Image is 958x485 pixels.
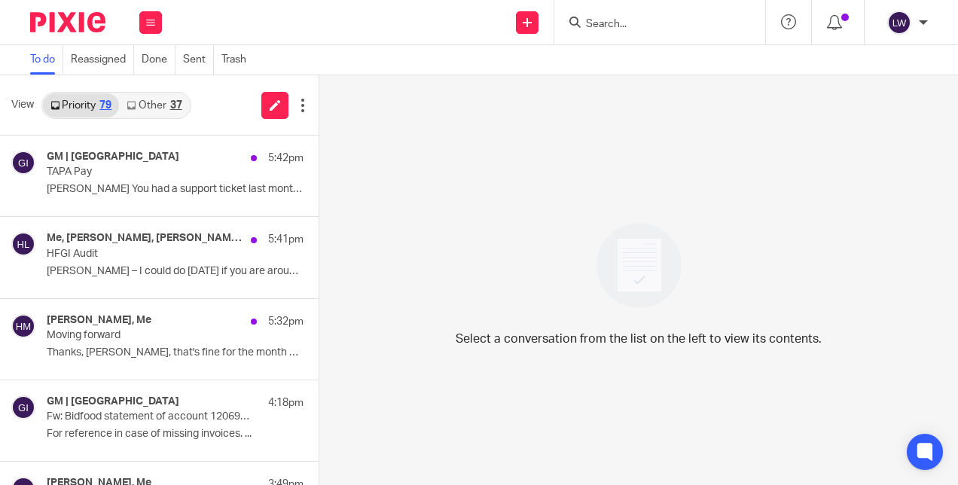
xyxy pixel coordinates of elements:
[47,428,304,441] p: For reference in case of missing invoices. ...
[47,329,252,342] p: Moving forward
[170,100,182,111] div: 37
[584,18,720,32] input: Search
[47,248,252,261] p: HFGI Audit
[11,395,35,419] img: svg%3E
[11,97,34,113] span: View
[47,314,151,327] h4: [PERSON_NAME], Me
[221,45,254,75] a: Trash
[47,410,252,423] p: Fw: Bidfood statement of account 12069828 - Lochranza Community inn Ltd
[30,45,63,75] a: To do
[183,45,214,75] a: Sent
[47,395,179,408] h4: GM | [GEOGRAPHIC_DATA]
[30,12,105,32] img: Pixie
[47,232,243,245] h4: Me, [PERSON_NAME], [PERSON_NAME], [PERSON_NAME], [PERSON_NAME], [PERSON_NAME], [PERSON_NAME], [PE...
[142,45,175,75] a: Done
[47,166,252,178] p: TAPA Pay
[43,93,119,117] a: Priority79
[11,314,35,338] img: svg%3E
[268,151,304,166] p: 5:42pm
[456,330,822,348] p: Select a conversation from the list on the left to view its contents.
[268,314,304,329] p: 5:32pm
[887,11,911,35] img: svg%3E
[587,213,691,318] img: image
[11,151,35,175] img: svg%3E
[47,151,179,163] h4: GM | [GEOGRAPHIC_DATA]
[268,395,304,410] p: 4:18pm
[71,45,134,75] a: Reassigned
[119,93,189,117] a: Other37
[99,100,111,111] div: 79
[268,232,304,247] p: 5:41pm
[11,232,35,256] img: svg%3E
[47,183,304,196] p: [PERSON_NAME] You had a support ticket last month...
[47,265,304,278] p: [PERSON_NAME] – I could do [DATE] if you are around? ...
[47,346,304,359] p: Thanks, [PERSON_NAME], that's fine for the month end...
